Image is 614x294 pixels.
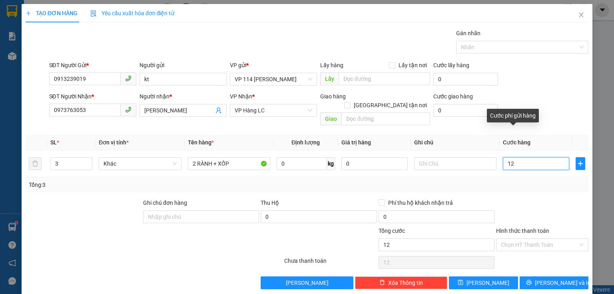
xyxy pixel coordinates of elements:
[104,158,176,170] span: Khác
[433,62,469,68] label: Cước lấy hàng
[385,198,456,207] span: Phí thu hộ khách nhận trả
[143,210,259,223] input: Ghi chú đơn hàng
[395,61,430,70] span: Lấy tận nơi
[261,200,279,206] span: Thu Hộ
[341,139,371,146] span: Giá trị hàng
[29,157,42,170] button: delete
[215,107,222,114] span: user-add
[433,93,473,100] label: Cước giao hàng
[433,73,498,86] input: Cước lấy hàng
[4,46,64,60] h2: L1MLESP5
[576,160,585,167] span: plus
[526,280,532,286] span: printer
[90,10,175,16] span: Yêu cầu xuất hóa đơn điện tử
[456,30,480,36] label: Gán nhãn
[140,92,227,101] div: Người nhận
[4,6,44,46] img: logo.jpg
[379,280,385,286] span: delete
[320,112,341,125] span: Giao
[496,228,549,234] label: Hình thức thanh toán
[107,6,193,20] b: [DOMAIN_NAME]
[458,280,463,286] span: save
[503,139,530,146] span: Cước hàng
[576,157,585,170] button: plus
[291,139,320,146] span: Định lượng
[414,157,496,170] input: Ghi Chú
[341,157,408,170] input: 0
[125,75,132,82] span: phone
[125,106,132,113] span: phone
[143,200,187,206] label: Ghi chú đơn hàng
[466,278,509,287] span: [PERSON_NAME]
[235,73,312,85] span: VP 114 Trần Nhật Duật
[26,10,31,16] span: plus
[433,104,498,117] input: Cước giao hàng
[320,93,346,100] span: Giao hàng
[535,278,591,287] span: [PERSON_NAME] và In
[49,92,136,101] div: SĐT Người Nhận
[327,157,335,170] span: kg
[283,256,377,270] div: Chưa thanh toán
[411,135,500,150] th: Ghi chú
[99,139,129,146] span: Đơn vị tính
[339,72,430,85] input: Dọc đường
[50,139,57,146] span: SL
[42,46,193,97] h2: VP Nhận: VP Hàng LC
[49,61,136,70] div: SĐT Người Gửi
[29,180,237,189] div: Tổng: 3
[449,276,518,289] button: save[PERSON_NAME]
[520,276,589,289] button: printer[PERSON_NAME] và In
[341,112,430,125] input: Dọc đường
[320,62,343,68] span: Lấy hàng
[26,10,78,16] span: TẠO ĐƠN HÀNG
[379,228,405,234] span: Tổng cước
[140,61,227,70] div: Người gửi
[235,104,312,116] span: VP Hàng LC
[188,157,270,170] input: VD: Bàn, Ghế
[48,19,98,32] b: Sao Việt
[90,10,97,17] img: icon
[188,139,214,146] span: Tên hàng
[230,61,317,70] div: VP gửi
[388,278,423,287] span: Xóa Thông tin
[355,276,447,289] button: deleteXóa Thông tin
[487,109,539,122] div: Cước phí gửi hàng
[570,4,592,26] button: Close
[261,276,353,289] button: [PERSON_NAME]
[351,101,430,110] span: [GEOGRAPHIC_DATA] tận nơi
[320,72,339,85] span: Lấy
[230,93,252,100] span: VP Nhận
[286,278,329,287] span: [PERSON_NAME]
[578,12,584,18] span: close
